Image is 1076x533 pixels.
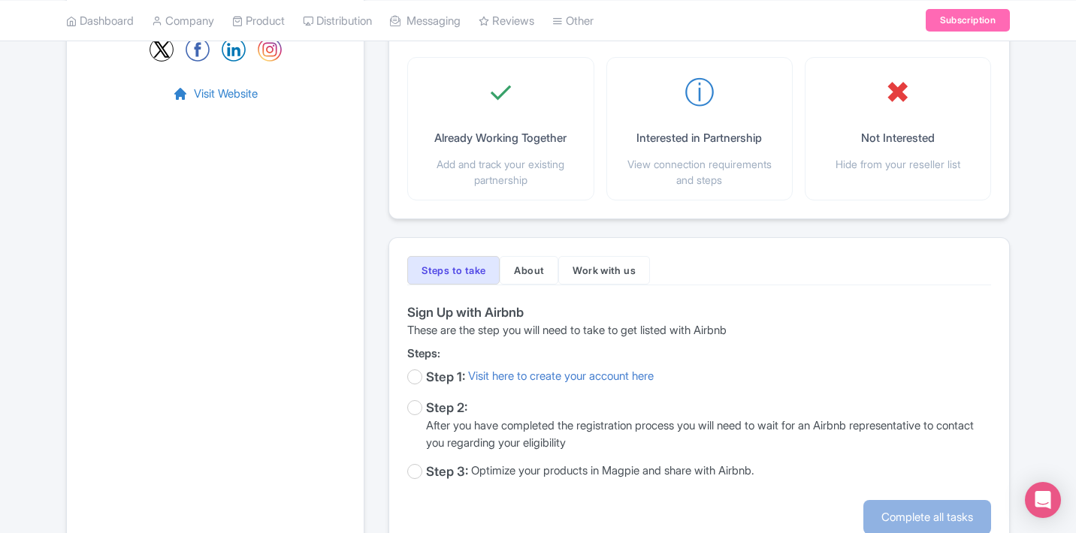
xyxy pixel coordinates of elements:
div: Step 3: [426,462,468,482]
a: Facebook [186,38,210,62]
span: ✖ [885,70,911,115]
div: Step 1: [426,368,465,387]
p: Interested in Partnership [636,130,762,147]
div: After you have completed the registration process you will need to wait for an Airbnb representat... [426,399,991,452]
a: Instagram [258,38,282,62]
a: Visit Website [173,86,258,103]
span: ✓ [488,70,513,115]
button: Work with us [558,256,650,285]
img: Instagram icon [258,38,282,62]
p: Already Working Together [434,130,567,147]
button: About [500,256,558,285]
a: Visit here to create your account [468,368,629,387]
div: Open Intercom Messenger [1025,482,1061,518]
p: Sign Up with Airbnb [407,303,991,323]
div: Optimize your products in Magpie and share with Airbnb. [426,462,754,482]
span: ⓘ [685,70,715,115]
button: ⓘ Interested in Partnership View connection requirements and steps [619,70,780,188]
img: Twitter icon [150,38,174,62]
div: These are the step you will need to take to get listed with Airbnb [407,322,991,339]
button: ✓ Already Working Together Add and track your existing partnership [420,70,581,188]
a: Subscription [926,9,1010,32]
p: Steps: [407,345,991,363]
a: LinkedIn [222,38,246,62]
p: Add and track your existing partnership [420,156,581,188]
img: Facebook icon [186,38,210,62]
p: View connection requirements and steps [619,156,780,188]
img: LinkedIn icon [222,38,246,62]
button: Steps to take [407,256,500,285]
p: Not Interested [861,130,935,147]
p: Hide from your reseller list [836,156,960,172]
a: Twitter [150,38,174,62]
a: here [632,368,654,387]
button: ✖ Not Interested Hide from your reseller list [836,70,960,172]
div: Step 2: [426,399,467,418]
